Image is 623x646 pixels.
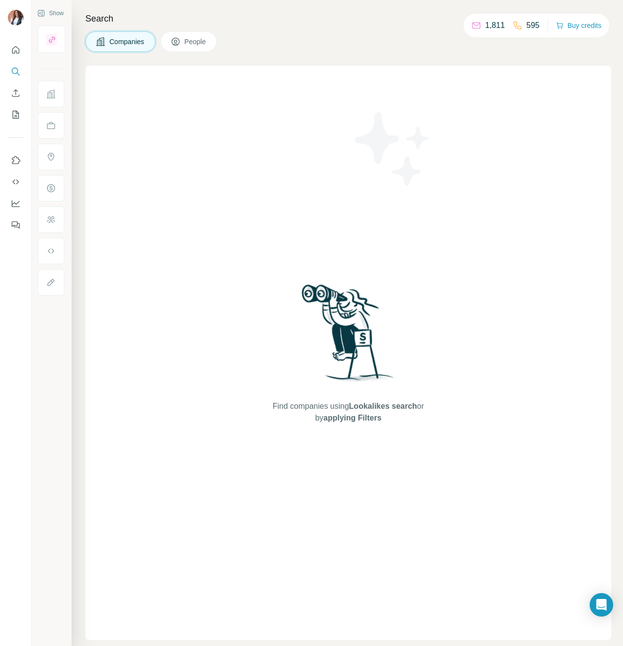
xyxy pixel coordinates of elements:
[85,12,611,25] h4: Search
[8,106,24,124] button: My lists
[30,6,71,21] button: Show
[8,216,24,234] button: Feedback
[348,105,437,193] img: Surfe Illustration - Stars
[8,41,24,59] button: Quick start
[8,151,24,169] button: Use Surfe on LinkedIn
[556,19,601,32] button: Buy credits
[270,400,427,424] span: Find companies using or by
[8,84,24,102] button: Enrich CSV
[323,414,381,422] span: applying Filters
[184,37,207,47] span: People
[485,20,505,31] p: 1,811
[349,402,417,410] span: Lookalikes search
[590,593,613,617] div: Open Intercom Messenger
[8,173,24,191] button: Use Surfe API
[109,37,145,47] span: Companies
[526,20,540,31] p: 595
[8,10,24,25] img: Avatar
[297,282,399,391] img: Surfe Illustration - Woman searching with binoculars
[8,195,24,212] button: Dashboard
[8,63,24,80] button: Search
